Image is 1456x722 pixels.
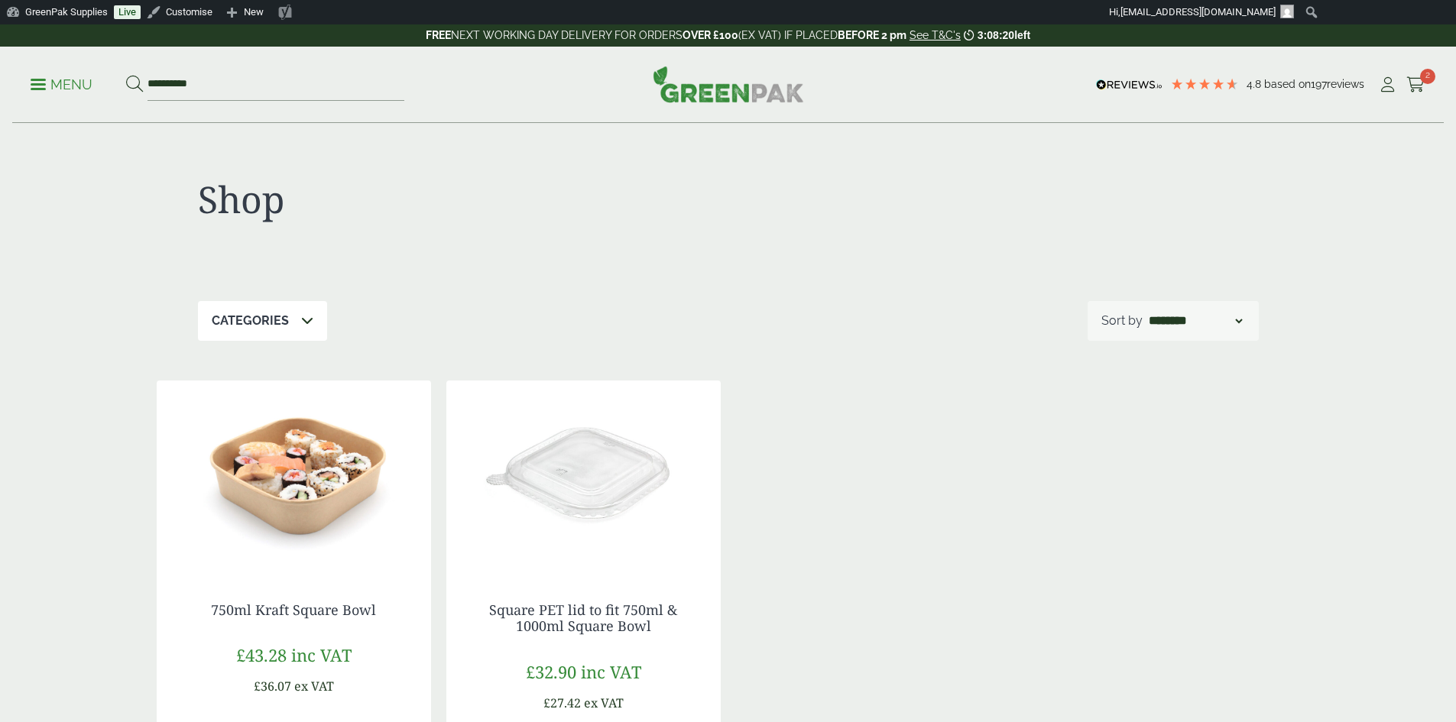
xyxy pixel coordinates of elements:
[653,66,804,102] img: GreenPak Supplies
[838,29,906,41] strong: BEFORE 2 pm
[31,76,92,94] p: Menu
[1420,69,1435,84] span: 2
[157,380,431,571] img: 2723008 750ml Square Kraft Bowl with Sushi Contents
[1327,78,1364,90] span: reviews
[1146,312,1245,330] select: Shop order
[1170,77,1239,91] div: 4.79 Stars
[584,694,624,711] span: ex VAT
[978,29,1014,41] span: 3:08:20
[489,601,677,636] a: Square PET lid to fit 750ml & 1000ml Square Bowl
[1096,79,1163,90] img: REVIEWS.io
[1264,78,1311,90] span: Based on
[683,29,738,41] strong: OVER £100
[254,678,291,694] span: £36.07
[1247,78,1264,90] span: 4.8
[236,643,287,666] span: £43.28
[446,380,721,571] img: 2723010 Square Kraft Bowl Lid, fits 500 to 1400ml Square Bowls (1)
[212,312,289,330] p: Categories
[543,694,581,711] span: £27.42
[910,29,961,41] a: See T&C's
[1101,312,1143,330] p: Sort by
[211,601,376,619] a: 750ml Kraft Square Bowl
[294,678,334,694] span: ex VAT
[114,5,141,19] a: Live
[31,76,92,91] a: Menu
[1378,77,1397,92] i: My Account
[1406,73,1425,96] a: 2
[426,29,451,41] strong: FREE
[198,177,728,222] h1: Shop
[526,660,576,683] span: £32.90
[1406,77,1425,92] i: Cart
[291,643,352,666] span: inc VAT
[1120,6,1276,18] span: [EMAIL_ADDRESS][DOMAIN_NAME]
[581,660,641,683] span: inc VAT
[1014,29,1030,41] span: left
[1311,78,1327,90] span: 197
